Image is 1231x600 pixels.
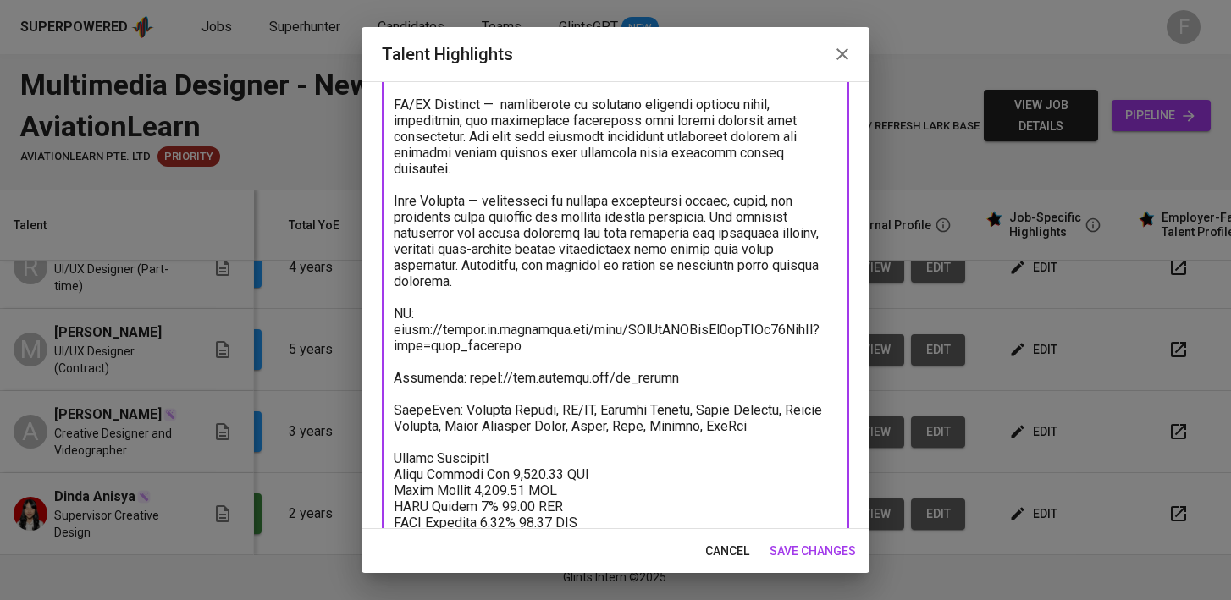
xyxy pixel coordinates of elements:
[763,536,863,567] button: save changes
[770,541,856,562] span: save changes
[705,541,749,562] span: cancel
[382,41,849,68] h2: Talent Highlights
[698,536,756,567] button: cancel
